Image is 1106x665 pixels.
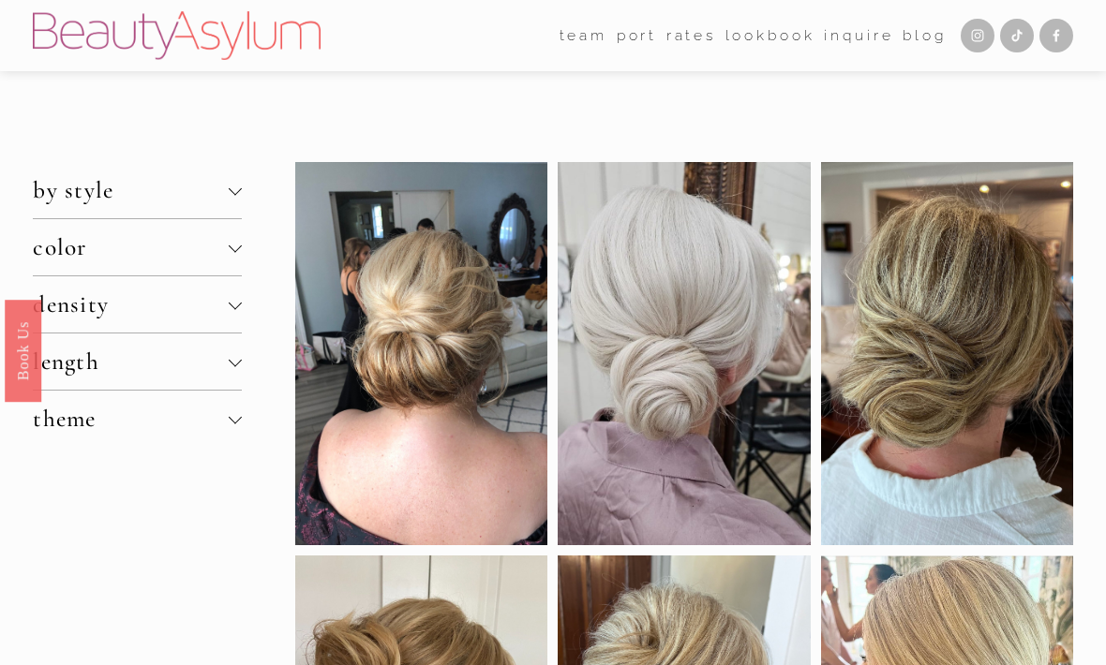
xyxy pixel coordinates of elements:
button: color [33,219,241,275]
span: by style [33,176,228,204]
span: color [33,233,228,261]
span: density [33,290,228,318]
span: length [33,347,228,376]
a: port [617,21,658,50]
a: Rates [666,21,716,50]
button: theme [33,391,241,447]
a: Lookbook [725,21,815,50]
a: TikTok [1000,19,1034,52]
a: Facebook [1039,19,1073,52]
button: length [33,333,241,390]
button: by style [33,162,241,218]
span: team [560,22,608,49]
a: folder dropdown [560,21,608,50]
a: Instagram [961,19,994,52]
img: Beauty Asylum | Bridal Hair &amp; Makeup Charlotte &amp; Atlanta [33,11,321,60]
a: Blog [903,21,947,50]
a: Book Us [5,300,41,402]
button: density [33,276,241,332]
a: Inquire [824,21,893,50]
span: theme [33,405,228,433]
